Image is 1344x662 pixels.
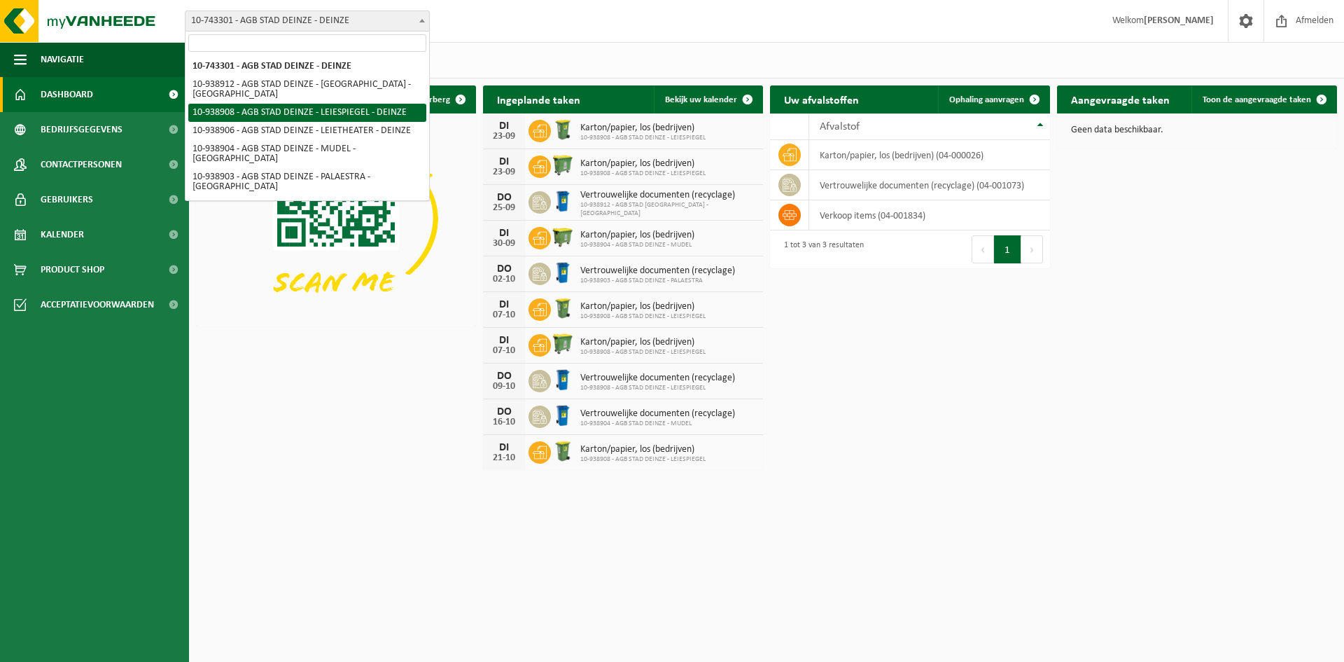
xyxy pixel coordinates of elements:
[580,312,706,321] span: 10-938908 - AGB STAD DEINZE - LEIESPIEGEL
[580,266,735,277] span: Vertrouwelijke documenten (recyclage)
[580,158,706,170] span: Karton/papier, los (bedrijven)
[820,121,860,132] span: Afvalstof
[41,42,84,77] span: Navigatie
[41,77,93,112] span: Dashboard
[580,384,735,392] span: 10-938908 - AGB STAD DEINZE - LEIESPIEGEL
[1021,235,1043,263] button: Next
[580,170,706,178] span: 10-938908 - AGB STAD DEINZE - LEIESPIEGEL
[490,203,518,213] div: 25-09
[770,85,873,113] h2: Uw afvalstoffen
[809,170,1050,200] td: vertrouwelijke documenten (recyclage) (04-001073)
[580,230,694,241] span: Karton/papier, los (bedrijven)
[490,239,518,249] div: 30-09
[1057,85,1184,113] h2: Aangevraagde taken
[551,439,575,463] img: WB-0240-HPE-GN-51
[490,120,518,132] div: DI
[490,299,518,310] div: DI
[551,118,575,142] img: WB-0240-HPE-GN-51
[580,123,706,134] span: Karton/papier, los (bedrijven)
[490,406,518,418] div: DO
[490,167,518,177] div: 23-09
[580,408,735,420] span: Vertrouwelijke documenten (recyclage)
[483,85,594,113] h2: Ingeplande taken
[580,277,735,285] span: 10-938903 - AGB STAD DEINZE - PALAESTRA
[188,122,426,140] li: 10-938906 - AGB STAD DEINZE - LEIETHEATER - DEINZE
[809,200,1050,230] td: verkoop items (04-001834)
[938,85,1049,113] a: Ophaling aanvragen
[551,153,575,177] img: WB-0770-HPE-GN-51
[580,420,735,428] span: 10-938904 - AGB STAD DEINZE - MUDEL
[1071,125,1323,135] p: Geen data beschikbaar.
[196,113,476,324] img: Download de VHEPlus App
[1191,85,1336,113] a: Toon de aangevraagde taken
[41,287,154,322] span: Acceptatievoorwaarden
[551,296,575,320] img: WB-0240-HPE-GN-51
[408,85,475,113] button: Verberg
[551,332,575,356] img: WB-0770-HPE-GN-51
[185,11,429,31] span: 10-743301 - AGB STAD DEINZE - DEINZE
[809,140,1050,170] td: karton/papier, los (bedrijven) (04-000026)
[580,201,756,218] span: 10-938912 - AGB STAD [GEOGRAPHIC_DATA] - [GEOGRAPHIC_DATA]
[490,335,518,346] div: DI
[188,196,426,214] li: 10-938828 - STAD DEINZE-RAC - DEINZE
[1144,15,1214,26] strong: [PERSON_NAME]
[580,190,756,201] span: Vertrouwelijke documenten (recyclage)
[551,404,575,427] img: WB-0240-HPE-BE-09
[41,252,104,287] span: Product Shop
[665,95,737,104] span: Bekijk uw kalender
[580,455,706,464] span: 10-938908 - AGB STAD DEINZE - LEIESPIEGEL
[777,234,864,265] div: 1 tot 3 van 3 resultaten
[490,310,518,320] div: 07-10
[490,346,518,356] div: 07-10
[580,444,706,455] span: Karton/papier, los (bedrijven)
[551,189,575,213] img: WB-0240-HPE-BE-09
[949,95,1024,104] span: Ophaling aanvragen
[1203,95,1311,104] span: Toon de aangevraagde taken
[580,301,706,312] span: Karton/papier, los (bedrijven)
[580,134,706,142] span: 10-938908 - AGB STAD DEINZE - LEIESPIEGEL
[490,132,518,142] div: 23-09
[580,337,706,348] span: Karton/papier, los (bedrijven)
[188,76,426,104] li: 10-938912 - AGB STAD DEINZE - [GEOGRAPHIC_DATA] - [GEOGRAPHIC_DATA]
[490,275,518,284] div: 02-10
[185,11,430,32] span: 10-743301 - AGB STAD DEINZE - DEINZE
[654,85,762,113] a: Bekijk uw kalender
[490,382,518,392] div: 09-10
[551,368,575,392] img: WB-0240-HPE-BE-09
[188,168,426,196] li: 10-938903 - AGB STAD DEINZE - PALAESTRA - [GEOGRAPHIC_DATA]
[490,228,518,239] div: DI
[490,156,518,167] div: DI
[551,225,575,249] img: WB-1100-HPE-GN-50
[580,348,706,357] span: 10-938908 - AGB STAD DEINZE - LEIESPIEGEL
[972,235,994,263] button: Previous
[188,57,426,76] li: 10-743301 - AGB STAD DEINZE - DEINZE
[41,112,122,147] span: Bedrijfsgegevens
[490,263,518,275] div: DO
[188,140,426,168] li: 10-938904 - AGB STAD DEINZE - MUDEL - [GEOGRAPHIC_DATA]
[41,182,93,217] span: Gebruikers
[580,373,735,384] span: Vertrouwelijke documenten (recyclage)
[490,453,518,463] div: 21-10
[580,241,694,249] span: 10-938904 - AGB STAD DEINZE - MUDEL
[994,235,1021,263] button: 1
[41,147,122,182] span: Contactpersonen
[41,217,84,252] span: Kalender
[490,192,518,203] div: DO
[188,104,426,122] li: 10-938908 - AGB STAD DEINZE - LEIESPIEGEL - DEINZE
[490,418,518,427] div: 16-10
[490,442,518,453] div: DI
[419,95,450,104] span: Verberg
[490,371,518,382] div: DO
[551,261,575,284] img: WB-0240-HPE-BE-09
